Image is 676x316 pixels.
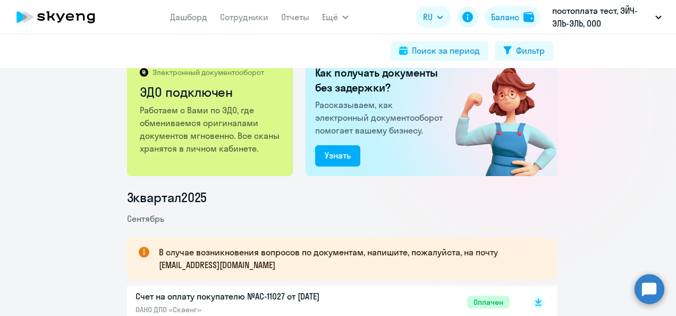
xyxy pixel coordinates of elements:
[315,145,360,167] button: Узнать
[136,290,510,314] a: Счет на оплату покупателю №AC-11027 от [DATE]ОАНО ДПО «Скаенг»Оплачен
[140,104,282,155] p: Работаем с Вами по ЭДО, где обмениваемся оригиналами документов мгновенно. Все сканы хранятся в л...
[547,4,667,30] button: постоплата тест, ЭЙЧ-ЭЛЬ-ЭЛЬ, ООО
[495,41,553,61] button: Фильтр
[136,290,359,303] p: Счет на оплату покупателю №AC-11027 от [DATE]
[315,98,447,137] p: Рассказываем, как электронный документооборот помогает вашему бизнесу.
[153,68,264,77] p: Электронный документооборот
[127,213,164,224] span: Сентябрь
[140,84,282,101] h2: ЭДО подключен
[391,41,488,61] button: Поиск за период
[438,55,557,176] img: connected
[220,12,268,22] a: Сотрудники
[491,11,519,23] div: Баланс
[485,6,540,28] button: Балансbalance
[322,6,349,28] button: Ещё
[127,189,557,206] li: 3 квартал 2025
[322,11,338,23] span: Ещё
[523,12,534,22] img: balance
[416,6,451,28] button: RU
[315,65,447,95] h2: Как получать документы без задержки?
[552,4,651,30] p: постоплата тест, ЭЙЧ-ЭЛЬ-ЭЛЬ, ООО
[159,246,538,271] p: В случае возникновения вопросов по документам, напишите, пожалуйста, на почту [EMAIL_ADDRESS][DOM...
[423,11,433,23] span: RU
[325,149,351,162] div: Узнать
[281,12,309,22] a: Отчеты
[467,296,510,309] span: Оплачен
[516,44,545,57] div: Фильтр
[412,44,480,57] div: Поиск за период
[170,12,207,22] a: Дашборд
[136,305,359,314] p: ОАНО ДПО «Скаенг»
